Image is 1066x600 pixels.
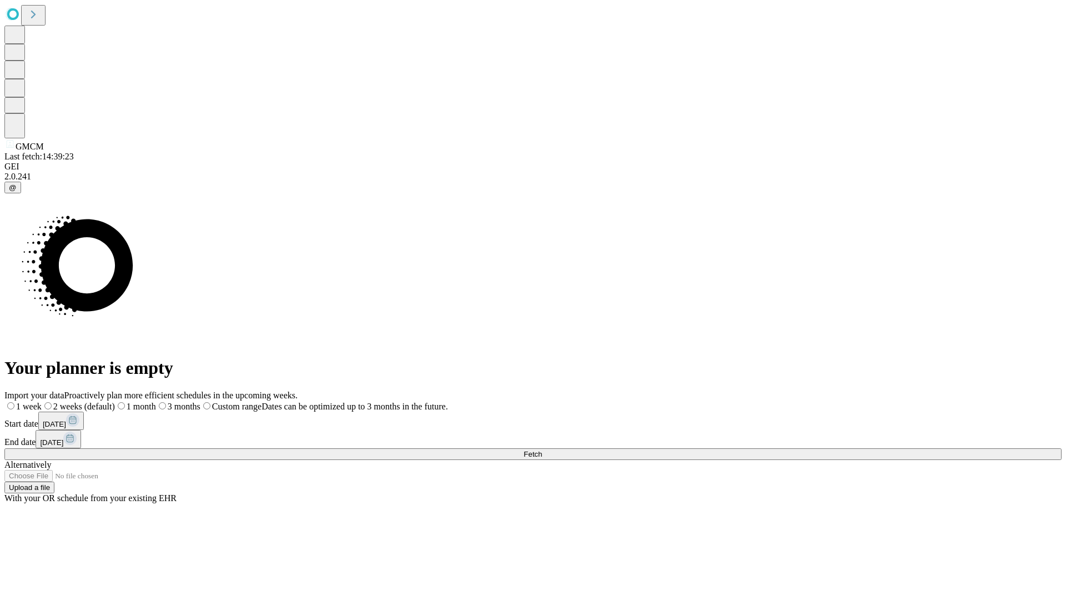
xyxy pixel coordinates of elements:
[16,142,44,151] span: GMCM
[203,402,210,409] input: Custom rangeDates can be optimized up to 3 months in the future.
[4,482,54,493] button: Upload a file
[44,402,52,409] input: 2 weeks (default)
[4,182,21,193] button: @
[4,448,1062,460] button: Fetch
[118,402,125,409] input: 1 month
[4,152,74,161] span: Last fetch: 14:39:23
[7,402,14,409] input: 1 week
[159,402,166,409] input: 3 months
[38,412,84,430] button: [DATE]
[212,402,262,411] span: Custom range
[36,430,81,448] button: [DATE]
[43,420,66,428] span: [DATE]
[262,402,447,411] span: Dates can be optimized up to 3 months in the future.
[53,402,115,411] span: 2 weeks (default)
[4,460,51,469] span: Alternatively
[4,430,1062,448] div: End date
[524,450,542,458] span: Fetch
[127,402,156,411] span: 1 month
[4,162,1062,172] div: GEI
[168,402,200,411] span: 3 months
[4,358,1062,378] h1: Your planner is empty
[4,391,64,400] span: Import your data
[9,183,17,192] span: @
[64,391,298,400] span: Proactively plan more efficient schedules in the upcoming weeks.
[16,402,42,411] span: 1 week
[4,412,1062,430] div: Start date
[4,172,1062,182] div: 2.0.241
[40,438,63,447] span: [DATE]
[4,493,177,503] span: With your OR schedule from your existing EHR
